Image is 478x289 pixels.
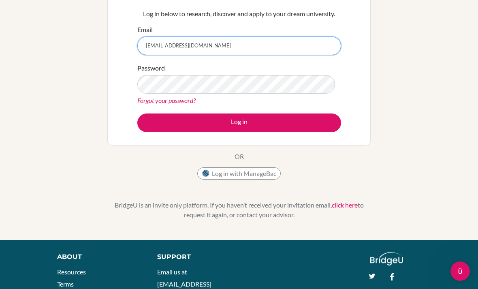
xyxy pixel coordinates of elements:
button: Log in with ManageBac [197,167,281,180]
a: Forgot your password? [137,96,196,104]
button: Log in [137,113,341,132]
img: logo_white@2x-f4f0deed5e89b7ecb1c2cc34c3e3d731f90f0f143d5ea2071677605dd97b5244.png [370,252,403,265]
label: Password [137,63,165,73]
p: BridgeU is an invite only platform. If you haven’t received your invitation email, to request it ... [107,200,371,220]
iframe: Intercom live chat [450,261,470,281]
a: Terms [57,280,74,288]
p: OR [235,152,244,161]
label: Email [137,25,153,34]
div: About [57,252,139,262]
p: Log in below to research, discover and apply to your dream university. [137,9,341,19]
a: Resources [57,268,86,276]
a: click here [332,201,358,209]
div: Support [157,252,231,262]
